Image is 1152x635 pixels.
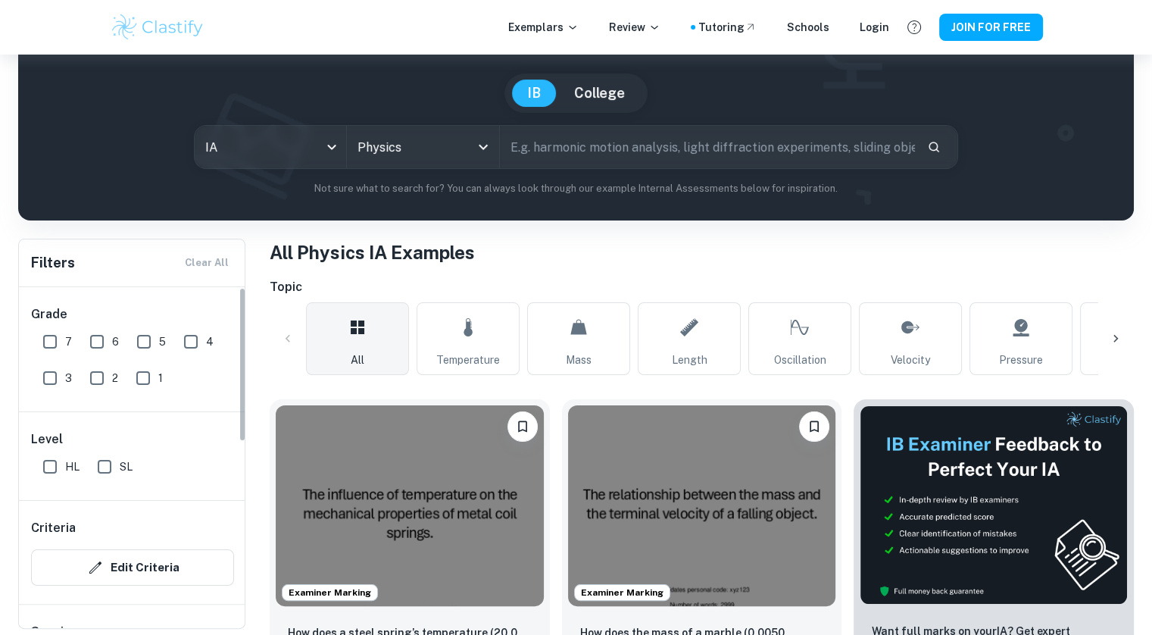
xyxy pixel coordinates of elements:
[473,136,494,158] button: Open
[901,14,927,40] button: Help and Feedback
[112,333,119,350] span: 6
[65,333,72,350] span: 7
[500,126,915,168] input: E.g. harmonic motion analysis, light diffraction experiments, sliding objects down a ramp...
[159,333,166,350] span: 5
[999,352,1043,368] span: Pressure
[508,19,579,36] p: Exemplars
[31,549,234,586] button: Edit Criteria
[283,586,377,599] span: Examiner Marking
[787,19,829,36] a: Schools
[698,19,757,36] a: Tutoring
[559,80,640,107] button: College
[270,278,1134,296] h6: Topic
[512,80,556,107] button: IB
[195,126,346,168] div: IA
[939,14,1043,41] button: JOIN FOR FREE
[110,12,206,42] img: Clastify logo
[65,370,72,386] span: 3
[891,352,930,368] span: Velocity
[31,430,234,449] h6: Level
[31,305,234,324] h6: Grade
[31,519,76,537] h6: Criteria
[860,19,889,36] a: Login
[860,405,1128,605] img: Thumbnail
[774,352,826,368] span: Oscillation
[112,370,118,386] span: 2
[120,458,133,475] span: SL
[351,352,364,368] span: All
[566,352,592,368] span: Mass
[30,181,1122,196] p: Not sure what to search for? You can always look through our example Internal Assessments below f...
[158,370,163,386] span: 1
[270,239,1134,266] h1: All Physics IA Examples
[507,411,538,442] button: Please log in to bookmark exemplars
[575,586,670,599] span: Examiner Marking
[436,352,500,368] span: Temperature
[672,352,707,368] span: Length
[568,405,836,606] img: Physics IA example thumbnail: How does the mass of a marble (0.0050, 0
[206,333,214,350] span: 4
[31,252,75,274] h6: Filters
[65,458,80,475] span: HL
[276,405,544,606] img: Physics IA example thumbnail: How does a steel spring’s temperature (2
[609,19,660,36] p: Review
[921,134,947,160] button: Search
[799,411,829,442] button: Please log in to bookmark exemplars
